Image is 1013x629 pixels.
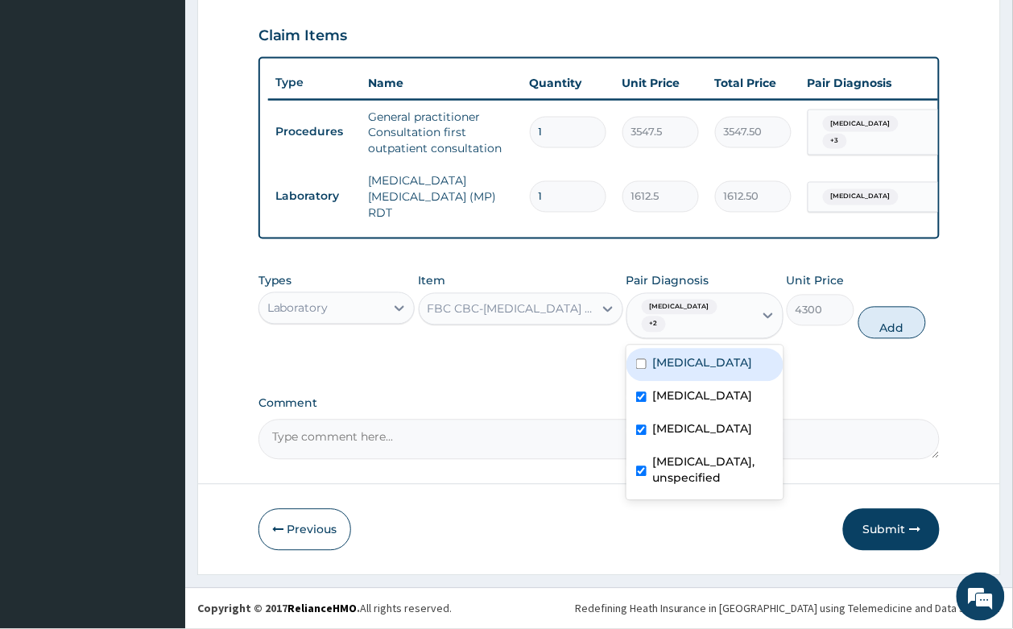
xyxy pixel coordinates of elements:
td: Laboratory [268,182,361,212]
th: Type [268,68,361,97]
span: [MEDICAL_DATA] [823,116,899,132]
img: d_794563401_company_1708531726252_794563401 [30,81,65,121]
th: Unit Price [614,67,707,99]
label: Item [419,273,446,289]
div: Chat with us now [84,90,271,111]
label: Types [258,275,292,288]
th: Total Price [707,67,800,99]
label: Pair Diagnosis [626,273,709,289]
footer: All rights reserved. [185,588,1013,629]
span: [MEDICAL_DATA] [823,189,899,205]
span: [MEDICAL_DATA] [642,300,717,316]
td: [MEDICAL_DATA] [MEDICAL_DATA] (MP) RDT [361,165,522,230]
span: + 3 [823,134,847,150]
a: RelianceHMO [287,602,357,616]
div: Minimize live chat window [264,8,303,47]
label: [MEDICAL_DATA] [653,421,753,437]
label: Unit Price [787,273,845,289]
button: Previous [258,509,351,551]
label: [MEDICAL_DATA] [653,388,753,404]
label: Comment [258,397,941,411]
label: [MEDICAL_DATA] [653,355,753,371]
button: Add [858,307,927,339]
textarea: Type your message and hit 'Enter' [8,440,307,496]
div: Laboratory [267,300,329,317]
strong: Copyright © 2017 . [197,602,360,616]
td: Procedures [268,118,361,147]
div: FBC CBC-[MEDICAL_DATA] (Haemogram) - [Blood] [428,301,595,317]
button: Submit [843,509,940,551]
div: Redefining Heath Insurance in [GEOGRAPHIC_DATA] using Telemedicine and Data Science! [575,601,1001,617]
th: Pair Diagnosis [800,67,977,99]
h3: Claim Items [258,27,348,45]
label: [MEDICAL_DATA], unspecified [653,454,774,486]
span: We're online! [93,203,222,366]
span: + 2 [642,317,666,333]
th: Quantity [522,67,614,99]
th: Name [361,67,522,99]
td: General practitioner Consultation first outpatient consultation [361,101,522,165]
